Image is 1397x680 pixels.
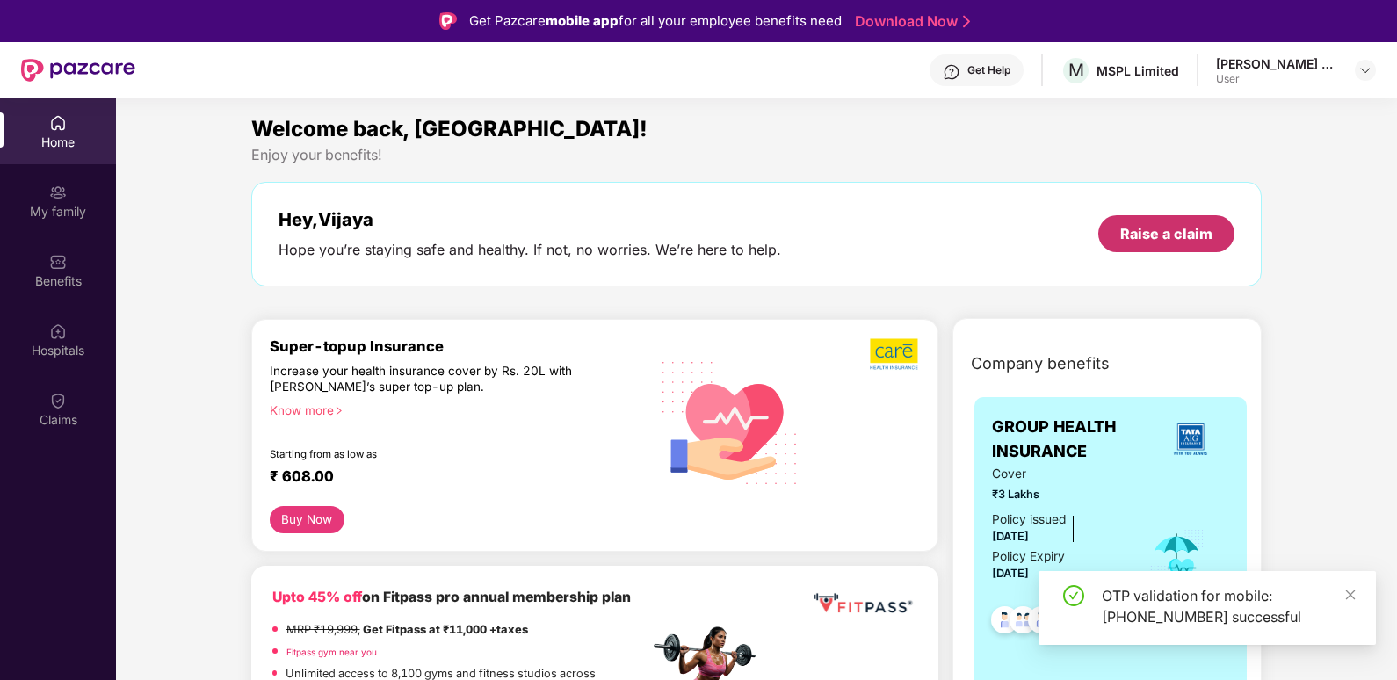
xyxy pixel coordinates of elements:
[648,339,811,504] img: svg+xml;base64,PHN2ZyB4bWxucz0iaHR0cDovL3d3dy53My5vcmcvMjAwMC9zdmciIHhtbG5zOnhsaW5rPSJodHRwOi8vd3...
[992,530,1029,543] span: [DATE]
[943,63,960,81] img: svg+xml;base64,PHN2ZyBpZD0iSGVscC0zMngzMiIgeG1sbnM9Imh0dHA6Ly93d3cudzMub3JnLzIwMDAvc3ZnIiB3aWR0aD...
[992,465,1125,484] span: Cover
[49,184,67,201] img: svg+xml;base64,PHN2ZyB3aWR0aD0iMjAiIGhlaWdodD0iMjAiIHZpZXdCb3g9IjAgMCAyMCAyMCIgZmlsbD0ibm9uZSIgeG...
[870,337,920,371] img: b5dec4f62d2307b9de63beb79f102df3.png
[810,587,916,619] img: fppp.png
[1148,528,1205,586] img: icon
[1216,72,1339,86] div: User
[992,486,1125,503] span: ₹3 Lakhs
[270,363,574,394] div: Increase your health insurance cover by Rs. 20L with [PERSON_NAME]’s super top-up plan.
[983,601,1026,644] img: svg+xml;base64,PHN2ZyB4bWxucz0iaHR0cDovL3d3dy53My5vcmcvMjAwMC9zdmciIHdpZHRoPSI0OC45NDMiIGhlaWdodD...
[279,241,781,259] div: Hope you’re staying safe and healthy. If not, no worries. We’re here to help.
[334,406,344,416] span: right
[270,337,649,355] div: Super-topup Insurance
[1063,585,1084,606] span: check-circle
[49,114,67,132] img: svg+xml;base64,PHN2ZyBpZD0iSG9tZSIgeG1sbnM9Imh0dHA6Ly93d3cudzMub3JnLzIwMDAvc3ZnIiB3aWR0aD0iMjAiIG...
[469,11,842,32] div: Get Pazcare for all your employee benefits need
[49,392,67,409] img: svg+xml;base64,PHN2ZyBpZD0iQ2xhaW0iIHhtbG5zPSJodHRwOi8vd3d3LnczLm9yZy8yMDAwL3N2ZyIgd2lkdGg9IjIwIi...
[439,12,457,30] img: Logo
[1102,585,1355,627] div: OTP validation for mobile: [PHONE_NUMBER] successful
[286,647,377,657] a: Fitpass gym near you
[49,253,67,271] img: svg+xml;base64,PHN2ZyBpZD0iQmVuZWZpdHMiIHhtbG5zPSJodHRwOi8vd3d3LnczLm9yZy8yMDAwL3N2ZyIgd2lkdGg9Ij...
[1358,63,1372,77] img: svg+xml;base64,PHN2ZyBpZD0iRHJvcGRvd24tMzJ4MzIiIHhtbG5zPSJodHRwOi8vd3d3LnczLm9yZy8yMDAwL3N2ZyIgd2...
[251,116,648,141] span: Welcome back, [GEOGRAPHIC_DATA]!
[992,547,1065,567] div: Policy Expiry
[363,623,528,636] strong: Get Fitpass at ₹11,000 +taxes
[270,467,632,488] div: ₹ 608.00
[992,567,1029,580] span: [DATE]
[992,415,1152,465] span: GROUP HEALTH INSURANCE
[1167,416,1214,463] img: insurerLogo
[49,322,67,340] img: svg+xml;base64,PHN2ZyBpZD0iSG9zcGl0YWxzIiB4bWxucz0iaHR0cDovL3d3dy53My5vcmcvMjAwMC9zdmciIHdpZHRoPS...
[992,510,1066,530] div: Policy issued
[967,63,1010,77] div: Get Help
[971,351,1110,376] span: Company benefits
[21,59,135,82] img: New Pazcare Logo
[270,506,344,533] button: Buy Now
[1344,589,1357,601] span: close
[286,623,360,636] del: MRP ₹19,999,
[272,589,362,605] b: Upto 45% off
[279,209,781,230] div: Hey, Vijaya
[270,448,575,460] div: Starting from as low as
[1002,601,1045,644] img: svg+xml;base64,PHN2ZyB4bWxucz0iaHR0cDovL3d3dy53My5vcmcvMjAwMC9zdmciIHdpZHRoPSI0OC45MTUiIGhlaWdodD...
[270,402,639,415] div: Know more
[1216,55,1339,72] div: [PERSON_NAME] S S
[855,12,965,31] a: Download Now
[1097,62,1179,79] div: MSPL Limited
[251,146,1263,164] div: Enjoy your benefits!
[546,12,619,29] strong: mobile app
[1120,224,1212,243] div: Raise a claim
[272,589,631,605] b: on Fitpass pro annual membership plan
[1068,60,1084,81] span: M
[1020,601,1063,644] img: svg+xml;base64,PHN2ZyB4bWxucz0iaHR0cDovL3d3dy53My5vcmcvMjAwMC9zdmciIHdpZHRoPSI0OC45NDMiIGhlaWdodD...
[963,12,970,31] img: Stroke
